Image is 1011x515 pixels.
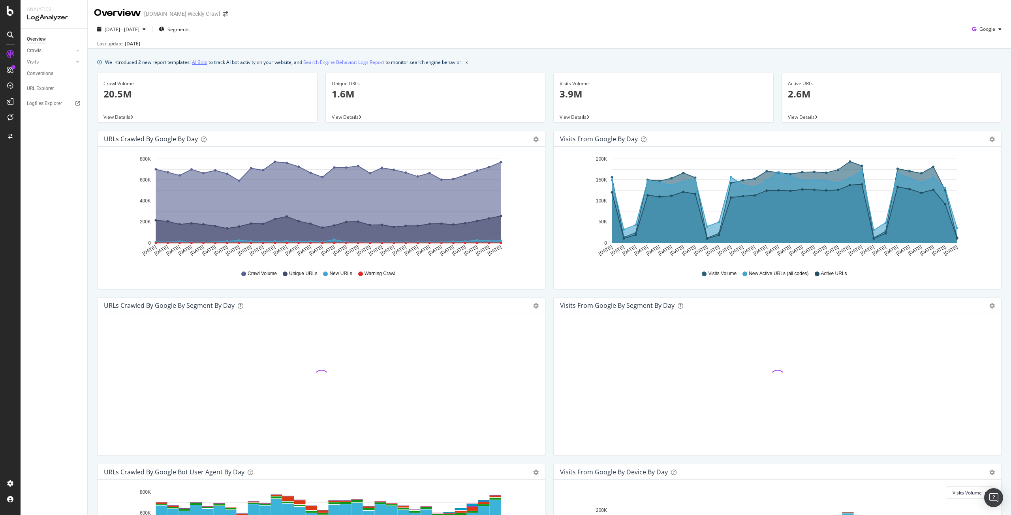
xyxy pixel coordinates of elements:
[27,6,81,13] div: Analytics
[596,198,607,204] text: 100K
[788,244,804,257] text: [DATE]
[610,244,626,257] text: [DATE]
[380,244,395,257] text: [DATE]
[717,244,733,257] text: [DATE]
[272,244,288,257] text: [DATE]
[533,137,539,142] div: gear
[848,244,863,257] text: [DATE]
[872,244,887,257] text: [DATE]
[969,23,1005,36] button: Google
[329,270,352,277] span: New URLs
[764,244,780,257] text: [DATE]
[788,80,996,87] div: Active URLs
[27,69,82,78] a: Conversions
[907,244,923,257] text: [DATE]
[103,80,311,87] div: Crawl Volume
[427,244,443,257] text: [DATE]
[104,135,198,143] div: URLs Crawled by Google by day
[946,486,995,499] button: Visits Volume
[94,6,141,20] div: Overview
[705,244,721,257] text: [DATE]
[645,244,661,257] text: [DATE]
[596,177,607,183] text: 150K
[463,244,479,257] text: [DATE]
[104,302,235,309] div: URLs Crawled by Google By Segment By Day
[439,244,455,257] text: [DATE]
[953,489,982,496] span: Visits Volume
[156,23,193,36] button: Segments
[919,244,935,257] text: [DATE]
[27,58,74,66] a: Visits
[824,244,840,257] text: [DATE]
[989,137,995,142] div: gear
[776,244,792,257] text: [DATE]
[533,470,539,475] div: gear
[248,270,277,277] span: Crawl Volume
[140,177,151,183] text: 600K
[332,114,359,120] span: View Details
[332,80,539,87] div: Unique URLs
[979,26,995,32] span: Google
[740,244,756,257] text: [DATE]
[97,58,1002,66] div: info banner
[812,244,828,257] text: [DATE]
[788,87,996,101] p: 2.6M
[140,156,151,162] text: 800K
[289,270,317,277] span: Unique URLs
[189,244,205,257] text: [DATE]
[821,270,847,277] span: Active URLs
[391,244,407,257] text: [DATE]
[103,87,311,101] p: 20.5M
[859,244,875,257] text: [DATE]
[165,244,181,257] text: [DATE]
[943,244,958,257] text: [DATE]
[27,69,53,78] div: Conversions
[451,244,467,257] text: [DATE]
[596,508,607,513] text: 200K
[141,244,157,257] text: [DATE]
[604,240,607,246] text: 0
[368,244,383,257] text: [DATE]
[104,468,244,476] div: URLs Crawled by Google bot User Agent By Day
[144,10,220,18] div: [DOMAIN_NAME] Weekly Crawl
[332,87,539,101] p: 1.6M
[94,23,149,36] button: [DATE] - [DATE]
[154,244,169,257] text: [DATE]
[27,99,62,108] div: Logfiles Explorer
[223,11,228,17] div: arrow-right-arrow-left
[27,47,74,55] a: Crawls
[533,303,539,309] div: gear
[167,26,190,33] span: Segments
[213,244,229,257] text: [DATE]
[344,244,360,257] text: [DATE]
[560,135,638,143] div: Visits from Google by day
[27,84,82,93] a: URL Explorer
[104,153,536,263] svg: A chart.
[27,35,82,43] a: Overview
[332,244,348,257] text: [DATE]
[415,244,431,257] text: [DATE]
[475,244,490,257] text: [DATE]
[464,56,470,68] button: close banner
[752,244,768,257] text: [DATE]
[989,470,995,475] div: gear
[140,489,151,495] text: 800K
[560,114,586,120] span: View Details
[596,156,607,162] text: 200K
[895,244,911,257] text: [DATE]
[836,244,851,257] text: [DATE]
[148,240,151,246] text: 0
[105,26,139,33] span: [DATE] - [DATE]
[560,468,668,476] div: Visits From Google By Device By Day
[192,58,207,66] a: AI Bots
[800,244,816,257] text: [DATE]
[97,40,140,47] div: Last update
[177,244,193,257] text: [DATE]
[303,58,384,66] a: Search Engine Behavior: Logs Report
[27,58,39,66] div: Visits
[140,219,151,225] text: 200K
[125,40,140,47] div: [DATE]
[622,244,637,257] text: [DATE]
[487,244,502,257] text: [DATE]
[261,244,276,257] text: [DATE]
